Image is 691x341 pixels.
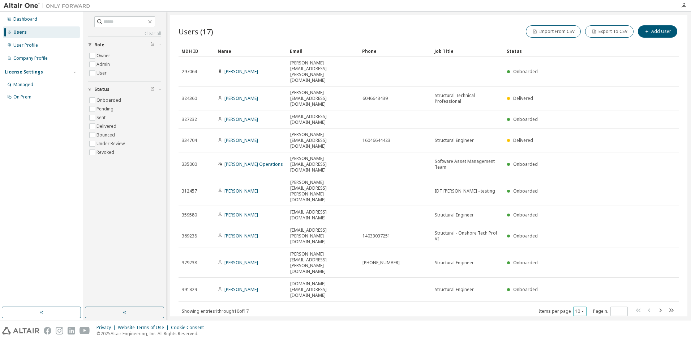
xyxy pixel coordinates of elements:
[435,287,474,292] span: Structural Engineer
[362,45,429,57] div: Phone
[362,233,390,239] span: 14033037251
[435,260,474,266] span: Structural Engineer
[44,327,51,334] img: facebook.svg
[290,251,356,274] span: [PERSON_NAME][EMAIL_ADDRESS][PERSON_NAME][DOMAIN_NAME]
[181,45,212,57] div: MDH ID
[13,94,31,100] div: On Prem
[68,327,75,334] img: linkedin.svg
[150,42,155,48] span: Clear filter
[507,45,641,57] div: Status
[96,96,123,105] label: Onboarded
[224,95,258,101] a: [PERSON_NAME]
[513,188,538,194] span: Onboarded
[513,68,538,75] span: Onboarded
[362,260,400,266] span: [PHONE_NUMBER]
[224,188,258,194] a: [PERSON_NAME]
[224,116,258,122] a: [PERSON_NAME]
[96,122,118,131] label: Delivered
[182,188,197,194] span: 312457
[96,51,112,60] label: Owner
[80,327,90,334] img: youtube.svg
[150,87,155,92] span: Clear filter
[5,69,43,75] div: License Settings
[290,156,356,173] span: [PERSON_NAME][EMAIL_ADDRESS][DOMAIN_NAME]
[435,230,501,242] span: Structural - Onshore Tech Prof VI
[218,45,284,57] div: Name
[585,25,634,38] button: Export To CSV
[290,209,356,221] span: [EMAIL_ADDRESS][DOMAIN_NAME]
[513,233,538,239] span: Onboarded
[290,180,356,203] span: [PERSON_NAME][EMAIL_ADDRESS][PERSON_NAME][DOMAIN_NAME]
[96,60,111,69] label: Admin
[13,29,27,35] div: Users
[4,2,94,9] img: Altair One
[182,287,197,292] span: 391829
[290,90,356,107] span: [PERSON_NAME][EMAIL_ADDRESS][DOMAIN_NAME]
[434,45,501,57] div: Job Title
[290,227,356,245] span: [EMAIL_ADDRESS][PERSON_NAME][DOMAIN_NAME]
[182,138,197,143] span: 334704
[96,69,108,77] label: User
[290,45,356,57] div: Email
[13,42,38,48] div: User Profile
[13,55,48,61] div: Company Profile
[88,81,161,97] button: Status
[513,286,538,292] span: Onboarded
[224,260,258,266] a: [PERSON_NAME]
[96,139,126,148] label: Under Review
[224,161,283,167] a: [PERSON_NAME] Operations
[513,137,533,143] span: Delivered
[182,117,197,122] span: 327232
[56,327,63,334] img: instagram.svg
[362,138,390,143] span: 16046644423
[224,233,258,239] a: [PERSON_NAME]
[435,188,495,194] span: IDT [PERSON_NAME] - testing
[94,87,110,92] span: Status
[13,16,37,22] div: Dashboard
[575,308,585,314] button: 10
[96,131,116,139] label: Bounced
[513,212,538,218] span: Onboarded
[224,137,258,143] a: [PERSON_NAME]
[435,138,474,143] span: Structural Engineer
[224,286,258,292] a: [PERSON_NAME]
[290,114,356,125] span: [EMAIL_ADDRESS][DOMAIN_NAME]
[13,82,33,88] div: Managed
[290,281,356,298] span: [DOMAIN_NAME][EMAIL_ADDRESS][DOMAIN_NAME]
[171,325,208,331] div: Cookie Consent
[224,68,258,75] a: [PERSON_NAME]
[96,331,208,337] p: © 2025 Altair Engineering, Inc. All Rights Reserved.
[182,96,197,101] span: 324360
[182,69,197,75] span: 297064
[96,105,115,113] label: Pending
[2,327,39,334] img: altair_logo.svg
[362,96,388,101] span: 6046643439
[182,308,249,314] span: Showing entries 1 through 10 of 17
[182,260,197,266] span: 379738
[182,161,197,167] span: 335000
[224,212,258,218] a: [PERSON_NAME]
[435,212,474,218] span: Structural Engineer
[96,113,107,122] label: Sent
[96,148,116,157] label: Revoked
[513,161,538,167] span: Onboarded
[513,116,538,122] span: Onboarded
[435,93,501,104] span: Structural Technical Professional
[182,212,197,218] span: 359580
[513,260,538,266] span: Onboarded
[435,159,501,170] span: Software Asset Management Team
[179,26,213,37] span: Users (17)
[513,95,533,101] span: Delivered
[539,307,587,316] span: Items per page
[88,37,161,53] button: Role
[118,325,171,331] div: Website Terms of Use
[96,325,118,331] div: Privacy
[526,25,581,38] button: Import From CSV
[88,31,161,37] a: Clear all
[593,307,628,316] span: Page n.
[638,25,677,38] button: Add User
[290,60,356,83] span: [PERSON_NAME][EMAIL_ADDRESS][PERSON_NAME][DOMAIN_NAME]
[290,132,356,149] span: [PERSON_NAME][EMAIL_ADDRESS][DOMAIN_NAME]
[94,42,104,48] span: Role
[182,233,197,239] span: 369238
